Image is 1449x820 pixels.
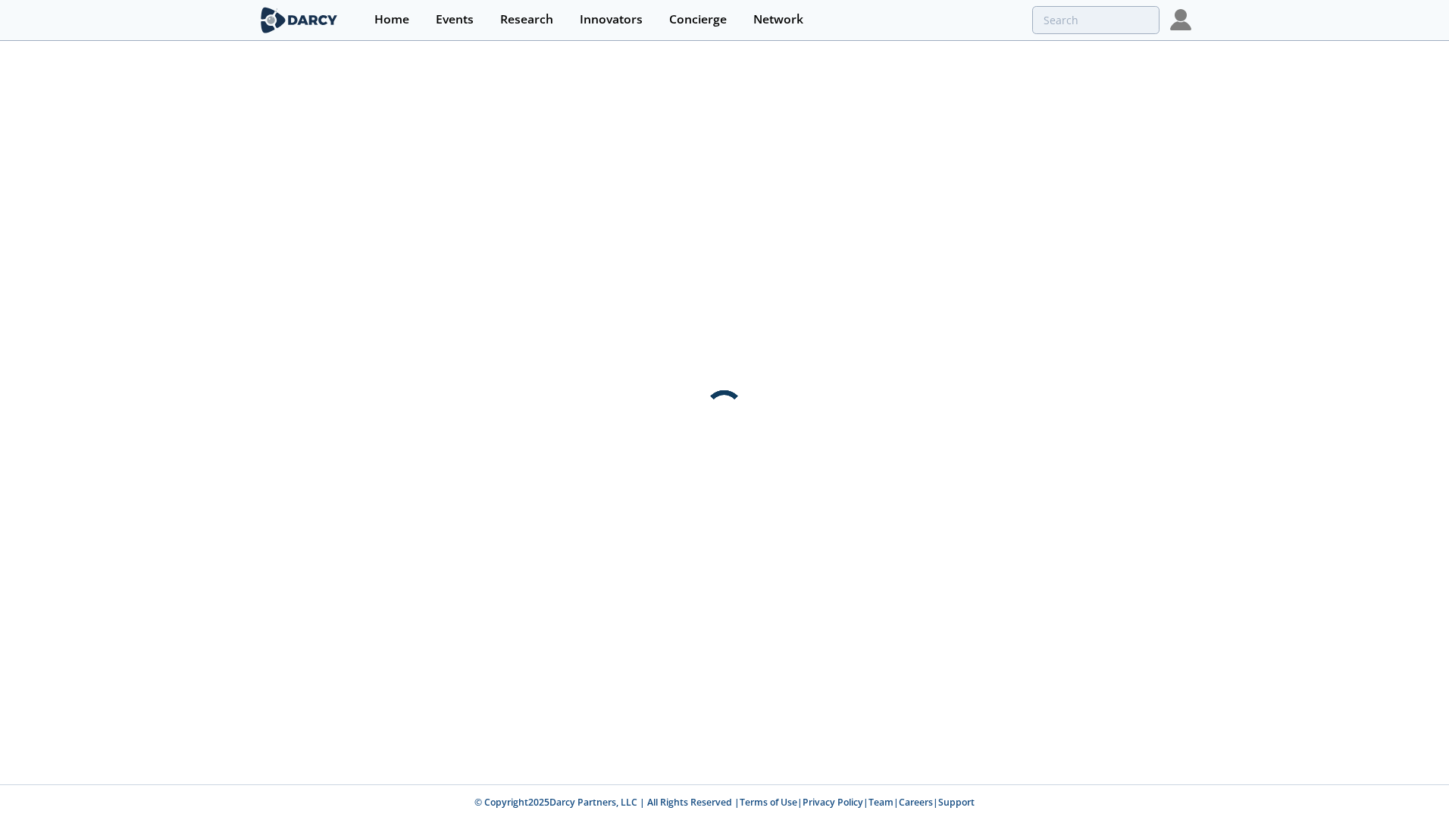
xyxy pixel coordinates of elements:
div: Research [500,14,553,26]
input: Advanced Search [1032,6,1160,34]
p: © Copyright 2025 Darcy Partners, LLC | All Rights Reserved | | | | | [164,796,1285,809]
a: Support [938,796,975,809]
a: Careers [899,796,933,809]
img: Profile [1170,9,1191,30]
div: Events [436,14,474,26]
div: Innovators [580,14,643,26]
a: Team [868,796,893,809]
a: Privacy Policy [803,796,863,809]
div: Concierge [669,14,727,26]
img: logo-wide.svg [258,7,340,33]
div: Home [374,14,409,26]
div: Network [753,14,803,26]
a: Terms of Use [740,796,797,809]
